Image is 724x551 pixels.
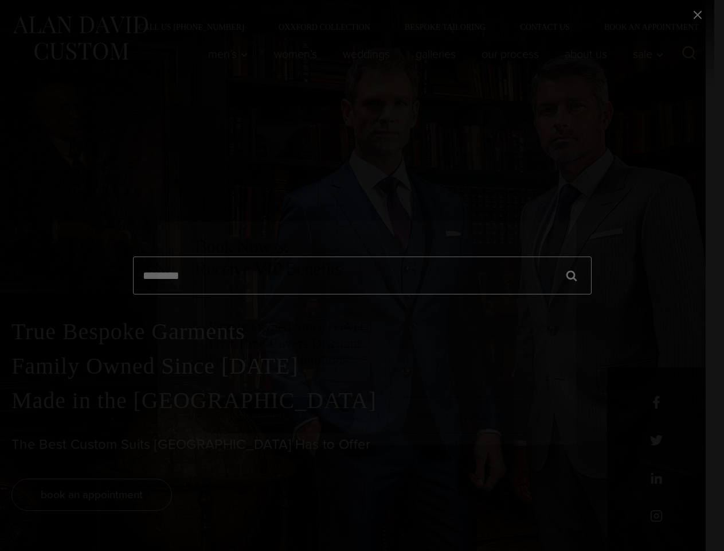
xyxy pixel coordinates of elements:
h3: First Time Buyers Discount [209,335,539,352]
button: Close [569,99,584,114]
h3: Free Lifetime Alterations [209,352,539,368]
h3: Family Owned Since [DATE] [209,319,539,335]
a: book an appointment [195,397,355,433]
a: visual consultation [378,397,539,433]
h2: Book Now & Receive VIP Benefits [195,235,539,280]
